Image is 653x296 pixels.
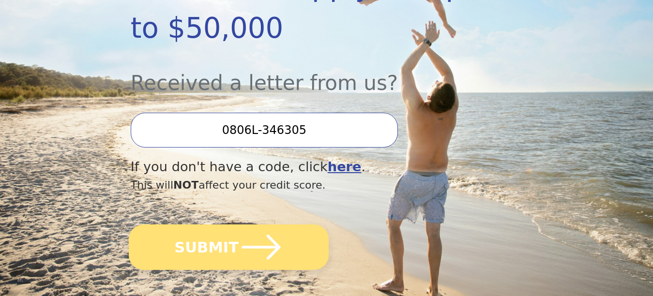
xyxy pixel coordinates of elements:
[131,177,464,193] div: This will affect your credit score.
[173,179,198,191] span: NOT
[131,49,464,98] div: Received a letter from us?
[131,157,464,177] div: If you don't have a code, click .
[328,159,362,174] a: here
[129,224,329,270] button: SUBMIT
[131,113,398,148] input: Enter your Offer Code:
